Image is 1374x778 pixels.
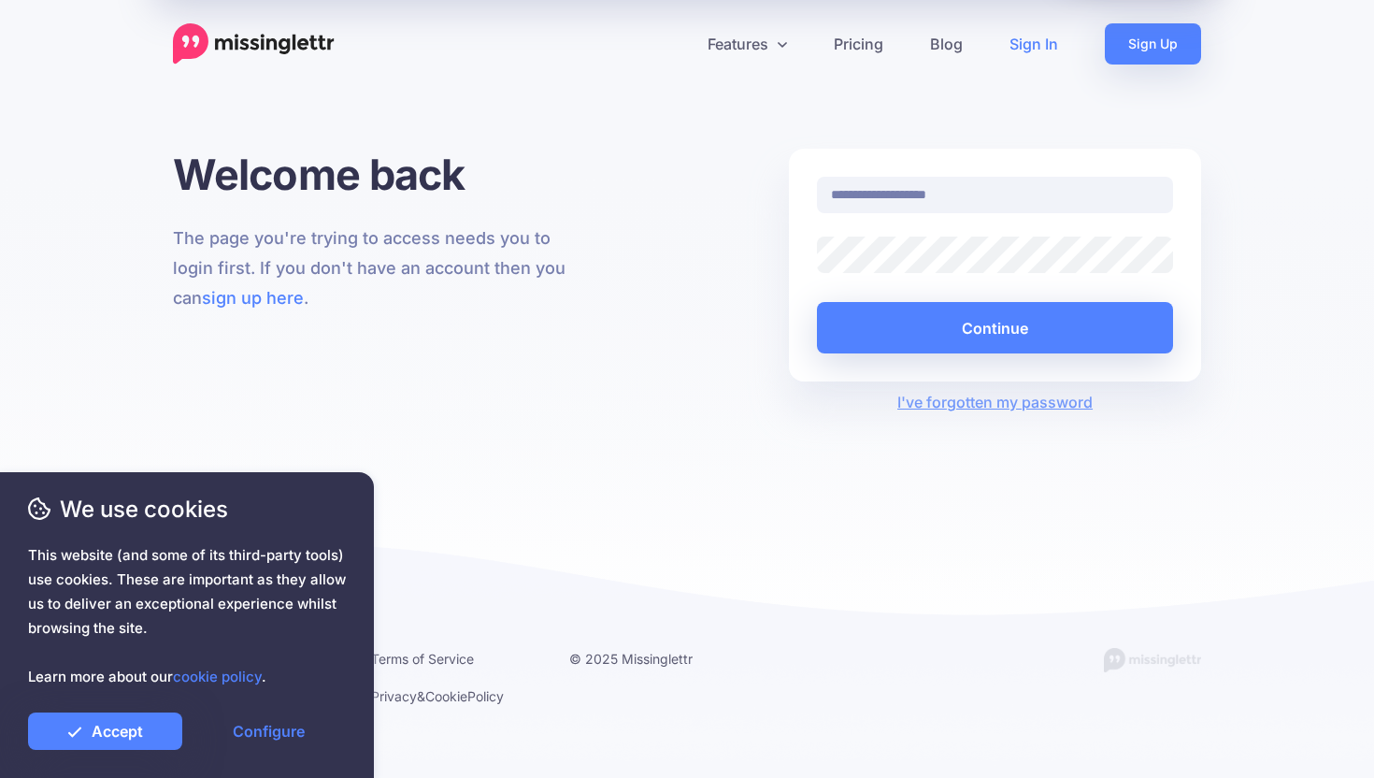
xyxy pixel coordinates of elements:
button: Continue [817,302,1173,353]
a: Accept [28,713,182,750]
a: Privacy [371,688,417,704]
a: Sign Up [1105,23,1201,65]
a: Features [684,23,810,65]
span: We use cookies [28,493,346,526]
a: sign up here [202,288,304,308]
a: Blog [907,23,986,65]
a: Cookie [425,688,467,704]
span: This website (and some of its third-party tools) use cookies. These are important as they allow u... [28,543,346,689]
a: I've forgotten my password [897,393,1093,411]
li: & Policy [371,684,541,708]
h1: Welcome back [173,149,585,200]
a: Pricing [810,23,907,65]
a: Sign In [986,23,1081,65]
p: The page you're trying to access needs you to login first. If you don't have an account then you ... [173,223,585,313]
li: © 2025 Missinglettr [569,647,739,670]
a: cookie policy [173,668,262,685]
a: Terms of Service [371,651,474,667]
a: Configure [192,713,346,750]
